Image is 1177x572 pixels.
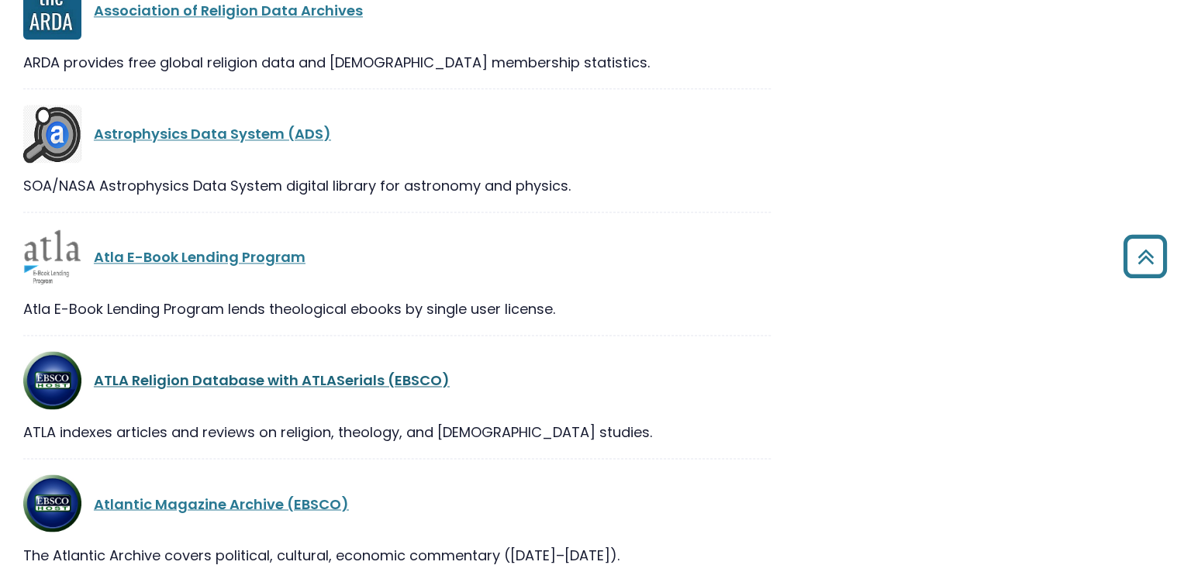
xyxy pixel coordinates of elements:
div: The Atlantic Archive covers political, cultural, economic commentary ([DATE]–[DATE]). [23,544,771,565]
div: ATLA indexes articles and reviews on religion, theology, and [DEMOGRAPHIC_DATA] studies. [23,422,771,443]
div: ARDA provides free global religion data and [DEMOGRAPHIC_DATA] membership statistics. [23,52,771,73]
a: Atla E-Book Lending Program [94,247,305,267]
a: Association of Religion Data Archives [94,1,363,20]
a: ATLA Religion Database with ATLASerials (EBSCO) [94,370,450,390]
div: Atla E-Book Lending Program lends theological ebooks by single user license. [23,298,771,319]
a: Astrophysics Data System (ADS) [94,124,331,143]
div: SOA/NASA Astrophysics Data System digital library for astronomy and physics. [23,175,771,196]
a: Atlantic Magazine Archive (EBSCO) [94,494,349,513]
a: Back to Top [1117,242,1173,270]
